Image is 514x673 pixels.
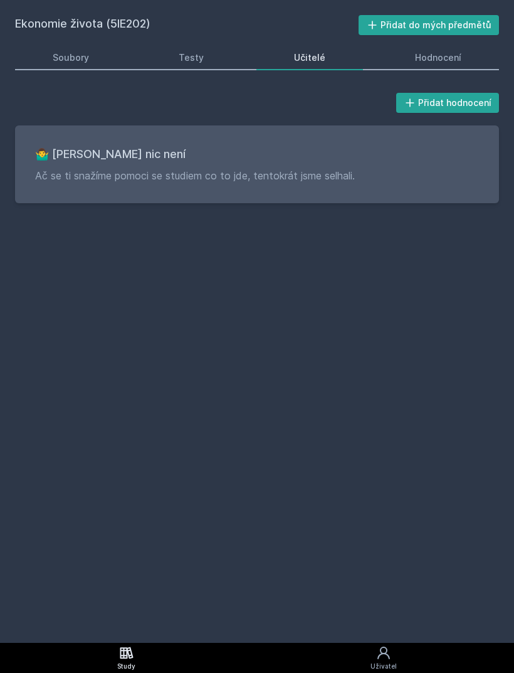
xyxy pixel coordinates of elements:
div: Hodnocení [415,51,461,64]
h3: 🤷‍♂️ [PERSON_NAME] nic není [35,146,479,163]
button: Přidat do mých předmětů [359,15,500,35]
button: Přidat hodnocení [396,93,500,113]
div: Učitelé [294,51,325,64]
div: Study [117,662,135,671]
div: Testy [179,51,204,64]
h2: Ekonomie života (5IE202) [15,15,359,35]
p: Ač se ti snažíme pomoci se studiem co to jde, tentokrát jsme selhali. [35,168,479,183]
a: Hodnocení [378,45,500,70]
a: Učitelé [256,45,363,70]
div: Soubory [53,51,89,64]
div: Uživatel [370,662,397,671]
a: Soubory [15,45,127,70]
a: Testy [142,45,242,70]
